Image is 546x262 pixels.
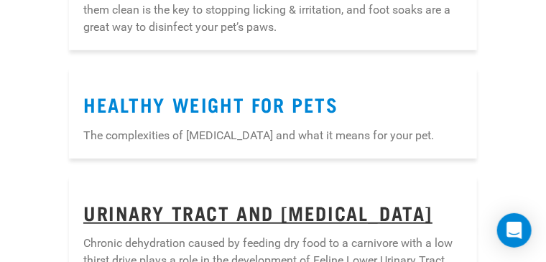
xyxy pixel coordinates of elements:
[497,213,532,248] div: Open Intercom Messenger
[83,127,463,144] p: The complexities of [MEDICAL_DATA] and what it means for your pet.
[83,98,338,109] a: Healthy Weight for Pets
[83,207,432,217] a: Urinary Tract and [MEDICAL_DATA]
